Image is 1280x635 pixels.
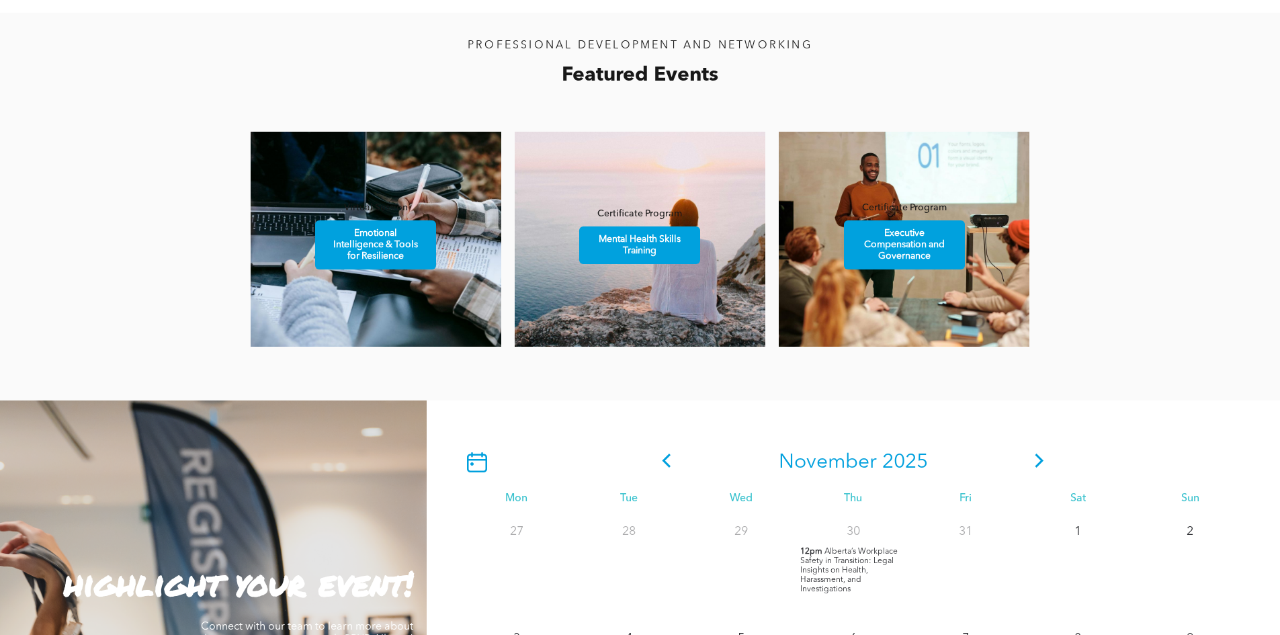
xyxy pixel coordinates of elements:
[1178,519,1202,544] p: 2
[581,227,698,263] span: Mental Health Skills Training
[505,519,529,544] p: 27
[841,519,865,544] p: 30
[579,226,700,264] a: Mental Health Skills Training
[315,220,436,269] a: Emotional Intelligence & Tools for Resilience
[1134,493,1246,505] div: Sun
[779,452,877,472] span: November
[572,493,685,505] div: Tue
[846,221,963,269] span: Executive Compensation and Governance
[1066,519,1090,544] p: 1
[1022,493,1134,505] div: Sat
[844,220,965,269] a: Executive Compensation and Governance
[800,548,898,593] span: Alberta’s Workplace Safety in Transition: Legal Insights on Health, Harassment, and Investigations
[617,519,641,544] p: 28
[468,40,812,51] span: PROFESSIONAL DEVELOPMENT AND NETWORKING
[729,519,753,544] p: 29
[797,493,909,505] div: Thu
[460,493,572,505] div: Mon
[685,493,797,505] div: Wed
[882,452,928,472] span: 2025
[317,221,434,269] span: Emotional Intelligence & Tools for Resilience
[562,65,718,85] span: Featured Events
[910,493,1022,505] div: Fri
[64,559,413,607] strong: highlight your event!
[800,547,822,556] span: 12pm
[953,519,978,544] p: 31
